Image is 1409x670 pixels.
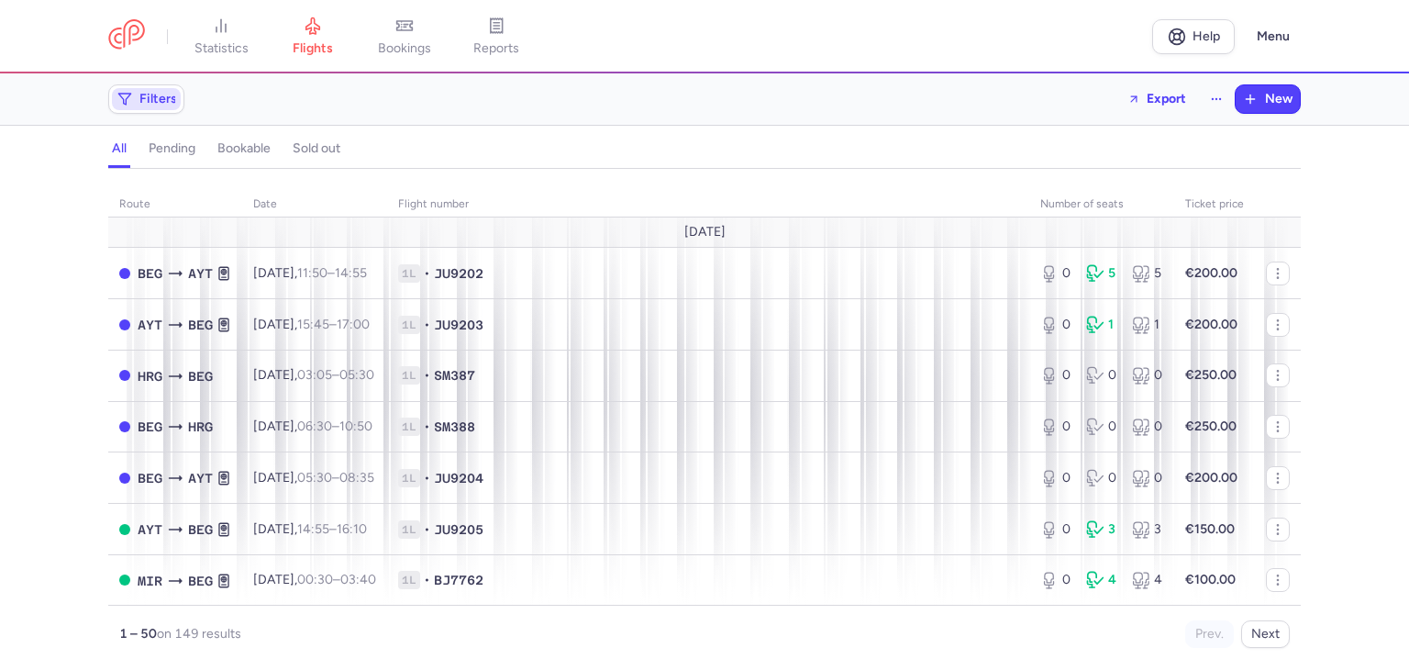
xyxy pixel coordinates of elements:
span: 1L [398,469,420,487]
div: 0 [1132,418,1163,436]
span: – [297,419,372,434]
span: 1L [398,264,420,283]
a: reports [450,17,542,57]
time: 14:55 [297,521,329,537]
span: • [424,264,430,283]
th: number of seats [1029,191,1174,218]
span: [DATE] [684,225,726,240]
a: flights [267,17,359,57]
div: 0 [1086,469,1117,487]
span: reports [473,40,519,57]
div: 1 [1086,316,1117,334]
span: Filters [139,92,177,106]
time: 16:10 [337,521,367,537]
span: BEG [188,315,213,335]
span: AYT [188,263,213,284]
span: statistics [194,40,249,57]
div: 4 [1086,571,1117,589]
div: 0 [1040,571,1071,589]
span: Export [1147,92,1186,106]
span: BEG [188,571,213,591]
span: • [424,571,430,589]
span: AYT [138,315,162,335]
th: Ticket price [1174,191,1255,218]
strong: 1 – 50 [119,626,157,642]
strong: €250.00 [1185,367,1237,383]
div: 4 [1132,571,1163,589]
div: 0 [1132,469,1163,487]
h4: sold out [293,140,340,157]
div: 3 [1132,520,1163,539]
a: CitizenPlane red outlined logo [108,19,145,53]
time: 05:30 [297,470,332,486]
div: 0 [1040,264,1071,283]
span: Help [1193,29,1220,43]
span: • [424,520,430,539]
strong: €200.00 [1185,470,1237,486]
span: [DATE], [253,572,376,587]
span: [DATE], [253,367,374,383]
h4: all [112,140,127,157]
span: – [297,265,367,281]
th: route [108,191,242,218]
span: 1L [398,571,420,589]
div: 0 [1086,366,1117,385]
span: AYT [138,519,162,540]
time: 17:00 [337,317,370,332]
span: [DATE], [253,265,367,281]
span: – [297,317,370,332]
span: BEG [188,366,213,386]
button: New [1236,85,1300,113]
div: 0 [1040,316,1071,334]
span: bookings [378,40,431,57]
span: on 149 results [157,626,241,642]
strong: €150.00 [1185,521,1235,537]
strong: €200.00 [1185,317,1237,332]
div: 0 [1040,520,1071,539]
div: 0 [1040,366,1071,385]
span: flights [293,40,333,57]
span: [DATE], [253,317,370,332]
div: 3 [1086,520,1117,539]
span: New [1265,92,1293,106]
span: SM387 [434,366,475,385]
time: 11:50 [297,265,327,281]
span: [DATE], [253,470,374,486]
span: BEG [138,468,162,488]
span: – [297,470,374,486]
strong: €200.00 [1185,265,1237,281]
time: 03:05 [297,367,332,383]
span: • [424,366,430,385]
span: JU9202 [434,264,483,283]
h4: pending [149,140,195,157]
a: bookings [359,17,450,57]
span: [DATE], [253,419,372,434]
button: Prev. [1185,620,1234,648]
time: 00:30 [297,572,333,587]
span: MIR [138,571,162,591]
strong: €100.00 [1185,572,1236,587]
button: Next [1241,620,1290,648]
span: – [297,572,376,587]
span: JU9205 [434,520,483,539]
div: 5 [1086,264,1117,283]
span: JU9204 [434,469,483,487]
span: BJ7762 [434,571,483,589]
span: BEG [138,417,162,437]
div: 0 [1040,418,1071,436]
time: 03:40 [340,572,376,587]
a: Help [1152,19,1235,54]
div: 0 [1086,418,1117,436]
button: Export [1115,84,1198,114]
button: Filters [109,85,183,113]
span: • [424,418,430,436]
div: 5 [1132,264,1163,283]
span: • [424,469,430,487]
h4: bookable [217,140,271,157]
time: 15:45 [297,317,329,332]
span: [DATE], [253,521,367,537]
span: BEG [138,263,162,284]
div: 0 [1132,366,1163,385]
span: – [297,521,367,537]
div: 0 [1040,469,1071,487]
